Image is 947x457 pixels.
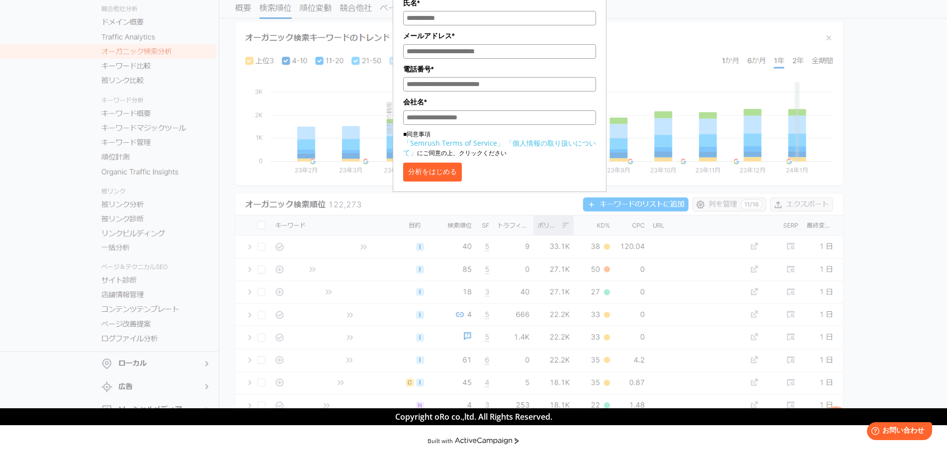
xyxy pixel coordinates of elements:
[403,30,596,41] label: メールアドレス*
[403,64,596,75] label: 電話番号*
[403,138,504,148] a: 「Semrush Terms of Service」
[859,418,936,446] iframe: Help widget launcher
[403,163,462,182] button: 分析をはじめる
[403,138,596,157] a: 「個人情報の取り扱いについて」
[395,411,552,422] span: Copyright oRo co.,ltd. All Rights Reserved.
[403,130,596,158] p: ■同意事項 にご同意の上、クリックください
[428,437,453,445] div: Built with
